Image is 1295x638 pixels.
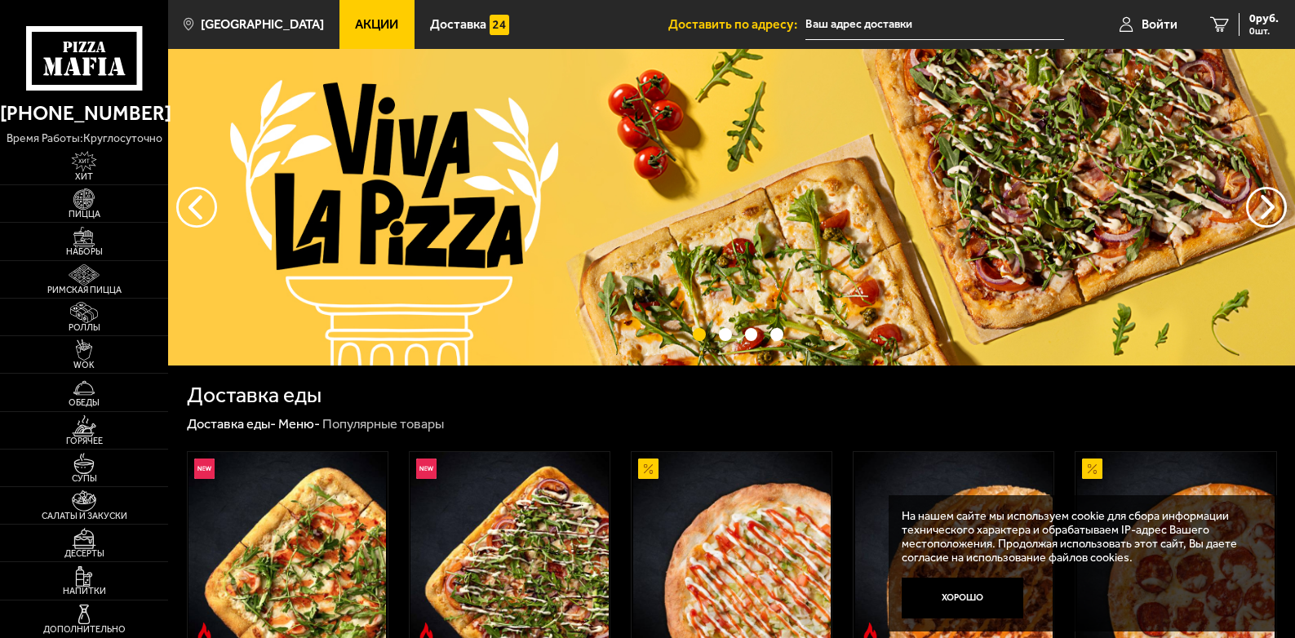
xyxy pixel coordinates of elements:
[1082,459,1102,479] img: Акционный
[668,18,805,31] span: Доставить по адресу:
[278,416,320,432] a: Меню-
[1246,187,1287,228] button: предыдущий
[322,415,444,432] div: Популярные товары
[187,416,276,432] a: Доставка еды-
[1249,13,1279,24] span: 0 руб.
[194,459,215,479] img: Новинка
[201,18,324,31] span: [GEOGRAPHIC_DATA]
[176,187,217,228] button: следующий
[355,18,398,31] span: Акции
[902,578,1023,618] button: Хорошо
[693,328,706,341] button: точки переключения
[805,10,1064,40] input: Ваш адрес доставки
[187,384,322,405] h1: Доставка еды
[745,328,758,341] button: точки переключения
[770,328,783,341] button: точки переключения
[490,15,510,35] img: 15daf4d41897b9f0e9f617042186c801.svg
[430,18,486,31] span: Доставка
[719,328,732,341] button: точки переключения
[902,509,1253,565] p: На нашем сайте мы используем cookie для сбора информации технического характера и обрабатываем IP...
[1249,26,1279,36] span: 0 шт.
[638,459,659,479] img: Акционный
[416,459,437,479] img: Новинка
[1142,18,1177,31] span: Войти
